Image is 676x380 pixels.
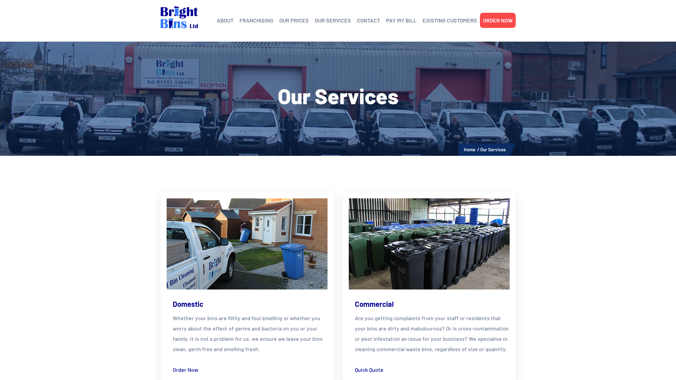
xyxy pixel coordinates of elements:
p: Whether your bins are filthy and foul smelling or whether you worry about the effect of germs and... [173,313,328,354]
a: Order Now [173,365,198,375]
a: ABOUT [217,16,233,25]
a: CONTACT [357,16,380,25]
a: Commercial [355,299,394,309]
a: PAY MY BILL [386,16,416,25]
a: OUR SERVICES [315,16,351,25]
a: EXISTING CUSTOMERS [423,16,477,25]
a: OUR PRICES [279,16,309,25]
a: Domestic [173,299,203,309]
h1: Our Services [161,85,516,106]
a: Home [464,147,475,152]
a: FRANCHISING [239,16,273,25]
a: ORDER NOW [483,16,513,25]
a: Quick Quote [355,365,383,375]
p: Are you getting complaints from your staff or residents that your bins are dirty and malodourous?... [355,313,510,354]
li: Our Services [480,145,506,153]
